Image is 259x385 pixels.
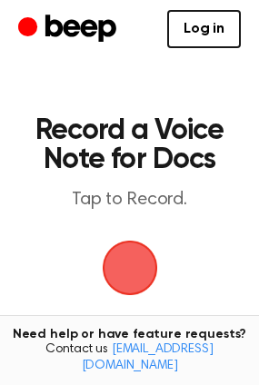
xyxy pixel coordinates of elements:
button: Beep Logo [103,241,157,295]
span: Contact us [11,342,248,374]
h1: Record a Voice Note for Docs [33,116,226,174]
a: Log in [167,10,241,48]
a: Beep [18,12,121,47]
p: Tap to Record. [33,189,226,212]
a: [EMAIL_ADDRESS][DOMAIN_NAME] [82,343,214,372]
